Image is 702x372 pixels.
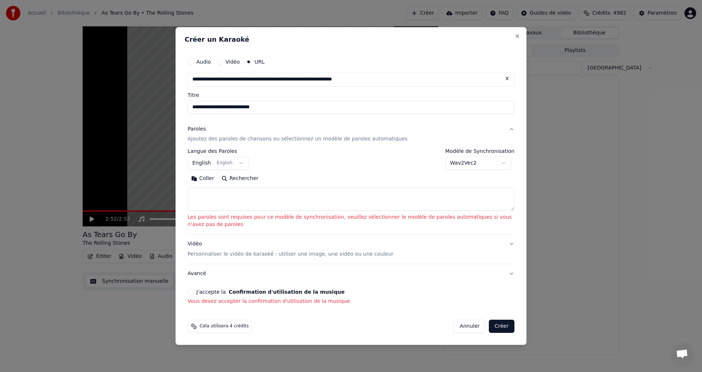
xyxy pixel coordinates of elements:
h2: Créer un Karaoké [185,36,517,43]
button: Coller [188,173,218,185]
label: J'accepte la [196,289,344,294]
button: Rechercher [218,173,262,185]
button: Créer [489,320,514,333]
p: Personnaliser le vidéo de karaoké : utiliser une image, une vidéo ou une couleur [188,251,393,258]
label: Titre [188,93,514,98]
button: ParolesAjoutez des paroles de chansons ou sélectionnez un modèle de paroles automatiques [188,120,514,149]
label: Modèle de Synchronisation [445,149,514,154]
button: J'accepte la [229,289,344,294]
div: ParolesAjoutez des paroles de chansons ou sélectionnez un modèle de paroles automatiques [188,149,514,234]
label: URL [254,59,265,64]
p: Vous devez accepter la confirmation d'utilisation de la musique [188,298,514,305]
div: Paroles [188,125,206,133]
label: Langue des Paroles [188,149,249,154]
label: Audio [196,59,211,64]
p: Les paroles sont requises pour ce modèle de synchronisation, veuillez sélectionner le modèle de p... [188,214,514,229]
button: Annuler [453,320,486,333]
label: Vidéo [226,59,240,64]
div: Vidéo [188,241,393,258]
button: Avancé [188,264,514,283]
span: Cela utilisera 4 crédits [200,323,249,329]
button: VidéoPersonnaliser le vidéo de karaoké : utiliser une image, une vidéo ou une couleur [188,235,514,264]
p: Ajoutez des paroles de chansons ou sélectionnez un modèle de paroles automatiques [188,136,408,143]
